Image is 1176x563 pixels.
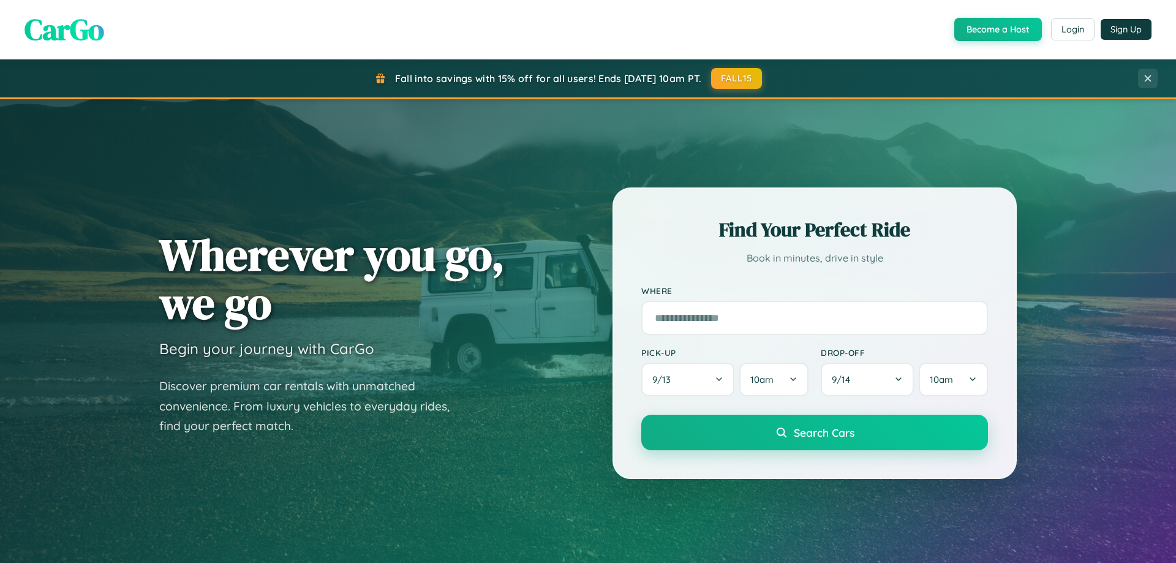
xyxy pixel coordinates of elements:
[930,374,953,385] span: 10am
[641,285,988,296] label: Where
[641,216,988,243] h2: Find Your Perfect Ride
[739,363,809,396] button: 10am
[641,415,988,450] button: Search Cars
[641,363,734,396] button: 9/13
[821,347,988,358] label: Drop-off
[159,339,374,358] h3: Begin your journey with CarGo
[159,230,505,327] h1: Wherever you go, we go
[1051,18,1095,40] button: Login
[24,9,104,50] span: CarGo
[159,376,466,436] p: Discover premium car rentals with unmatched convenience. From luxury vehicles to everyday rides, ...
[954,18,1042,41] button: Become a Host
[652,374,677,385] span: 9 / 13
[750,374,774,385] span: 10am
[641,249,988,267] p: Book in minutes, drive in style
[919,363,988,396] button: 10am
[711,68,763,89] button: FALL15
[1101,19,1151,40] button: Sign Up
[794,426,854,439] span: Search Cars
[821,363,914,396] button: 9/14
[641,347,809,358] label: Pick-up
[832,374,856,385] span: 9 / 14
[395,72,702,85] span: Fall into savings with 15% off for all users! Ends [DATE] 10am PT.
